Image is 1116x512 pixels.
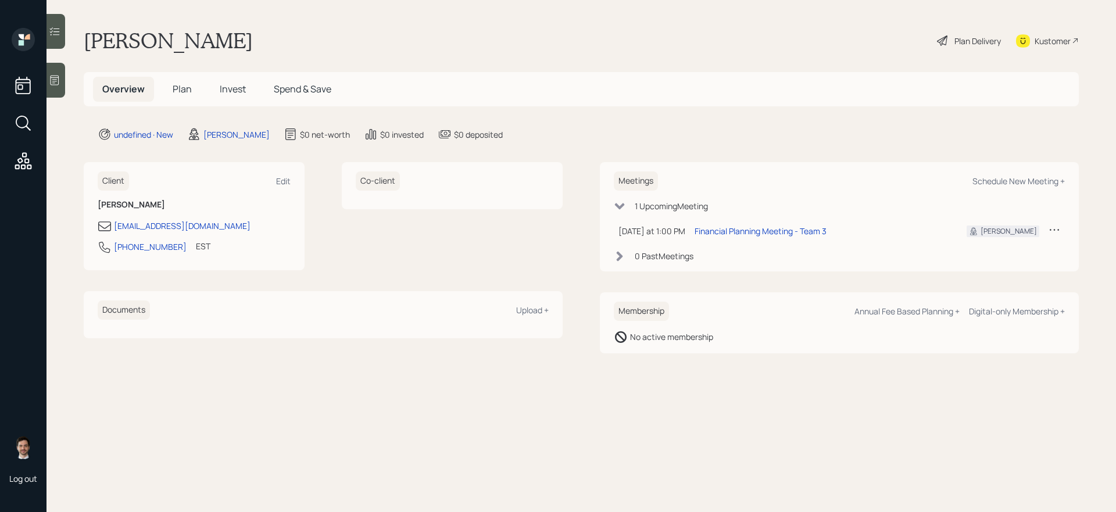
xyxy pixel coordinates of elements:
div: Annual Fee Based Planning + [854,306,960,317]
div: Edit [276,176,291,187]
div: No active membership [630,331,713,343]
div: 0 Past Meeting s [635,250,693,262]
div: undefined · New [114,128,173,141]
h6: Meetings [614,171,658,191]
div: Plan Delivery [954,35,1001,47]
div: Financial Planning Meeting - Team 3 [695,225,827,237]
div: Kustomer [1035,35,1071,47]
span: Plan [173,83,192,95]
h1: [PERSON_NAME] [84,28,253,53]
div: $0 deposited [454,128,503,141]
div: Digital-only Membership + [969,306,1065,317]
div: [EMAIL_ADDRESS][DOMAIN_NAME] [114,220,251,232]
div: 1 Upcoming Meeting [635,200,708,212]
h6: Client [98,171,129,191]
div: [PERSON_NAME] [981,226,1037,237]
div: $0 invested [380,128,424,141]
div: EST [196,240,210,252]
h6: [PERSON_NAME] [98,200,291,210]
h6: Membership [614,302,669,321]
img: jonah-coleman-headshot.png [12,436,35,459]
div: [DATE] at 1:00 PM [618,225,685,237]
div: Upload + [516,305,549,316]
div: Log out [9,473,37,484]
div: [PERSON_NAME] [203,128,270,141]
div: Schedule New Meeting + [972,176,1065,187]
span: Spend & Save [274,83,331,95]
div: $0 net-worth [300,128,350,141]
h6: Documents [98,300,150,320]
span: Overview [102,83,145,95]
span: Invest [220,83,246,95]
div: [PHONE_NUMBER] [114,241,187,253]
h6: Co-client [356,171,400,191]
